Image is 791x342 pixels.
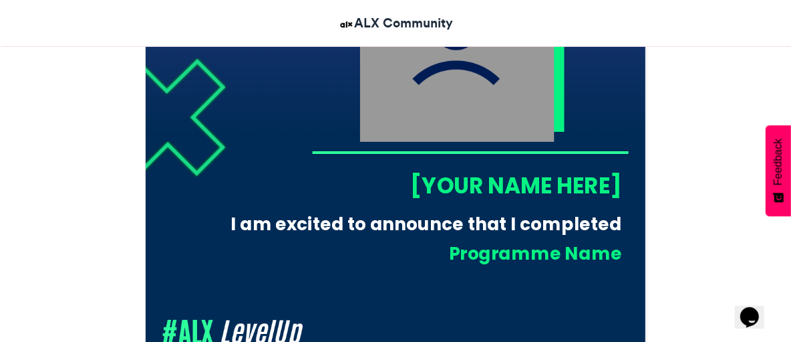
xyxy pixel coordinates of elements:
[218,211,621,236] div: I am excited to announce that I completed
[338,16,355,33] img: ALX Community
[312,170,622,201] div: [YOUR NAME HERE]
[766,125,791,216] button: Feedback - Show survey
[735,288,778,329] iframe: chat widget
[239,241,621,266] div: Programme Name
[772,139,784,185] span: Feedback
[338,13,454,33] a: ALX Community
